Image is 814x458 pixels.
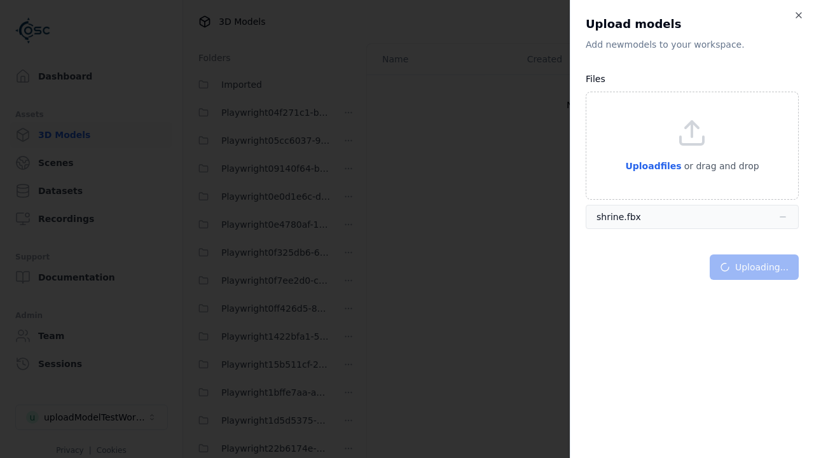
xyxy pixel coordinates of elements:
h2: Upload models [586,15,799,33]
span: Upload files [625,161,681,171]
p: or drag and drop [682,158,759,174]
div: shrine.fbx [597,211,641,223]
p: Add new model s to your workspace. [586,38,799,51]
label: Files [586,74,605,84]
